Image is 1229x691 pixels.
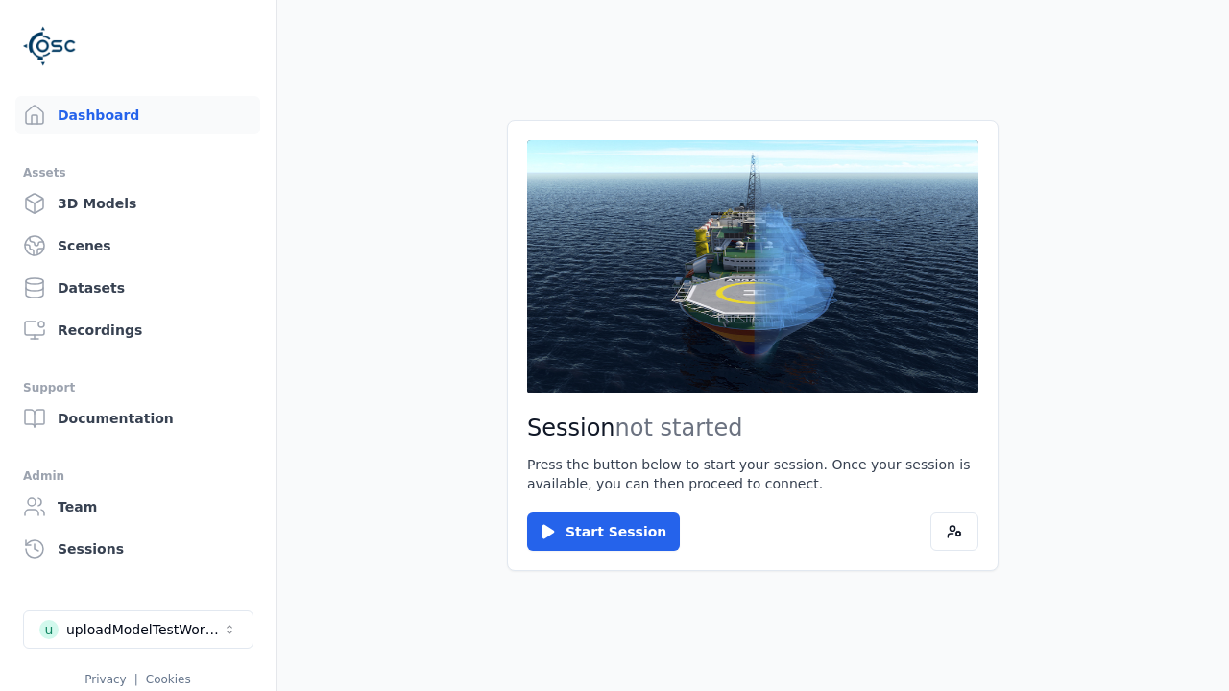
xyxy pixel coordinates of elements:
a: Dashboard [15,96,260,134]
h2: Session [527,413,978,443]
span: | [134,673,138,686]
div: Support [23,376,253,399]
div: Assets [23,161,253,184]
div: uploadModelTestWorkspace [66,620,222,639]
a: Privacy [84,673,126,686]
a: Cookies [146,673,191,686]
a: Documentation [15,399,260,438]
div: Admin [23,465,253,488]
div: u [39,620,59,639]
a: 3D Models [15,184,260,223]
button: Start Session [527,512,680,551]
span: not started [615,415,743,441]
p: Press the button below to start your session. Once your session is available, you can then procee... [527,455,978,493]
a: Sessions [15,530,260,568]
button: Select a workspace [23,610,253,649]
a: Team [15,488,260,526]
a: Recordings [15,311,260,349]
img: Logo [23,19,77,73]
a: Scenes [15,226,260,265]
a: Datasets [15,269,260,307]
